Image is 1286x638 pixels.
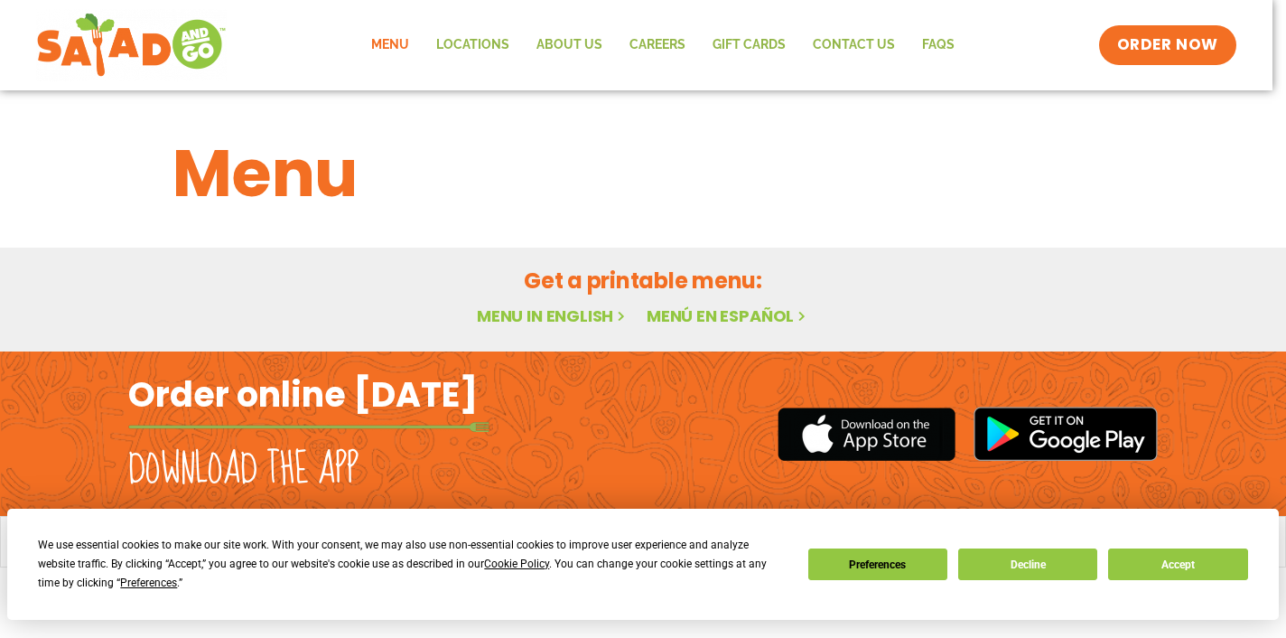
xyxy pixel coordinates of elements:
a: Menu [358,24,423,66]
img: fork [128,422,489,432]
a: ORDER NOW [1099,25,1236,65]
img: new-SAG-logo-768×292 [36,9,227,81]
button: Decline [958,549,1097,580]
a: FAQs [909,24,968,66]
img: appstore [778,405,955,464]
a: Menú en español [647,305,809,327]
a: Careers [616,24,699,66]
a: Locations [423,24,523,66]
h2: Download the app [128,445,359,495]
span: ORDER NOW [1117,34,1218,56]
img: google_play [974,407,1158,461]
h1: Menu [172,125,1114,222]
button: Accept [1108,549,1247,580]
a: Contact Us [799,24,909,66]
a: GIFT CARDS [699,24,799,66]
button: Preferences [808,549,947,580]
div: We use essential cookies to make our site work. With your consent, we may also use non-essential ... [38,536,786,593]
h2: Order online [DATE] [128,372,478,417]
a: About Us [523,24,616,66]
div: Cookie Consent Prompt [7,509,1279,620]
a: Menu in English [477,305,629,327]
span: Preferences [120,577,177,589]
nav: Menu [358,24,968,66]
span: Cookie Policy [484,558,549,570]
h2: Get a printable menu: [172,265,1114,296]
